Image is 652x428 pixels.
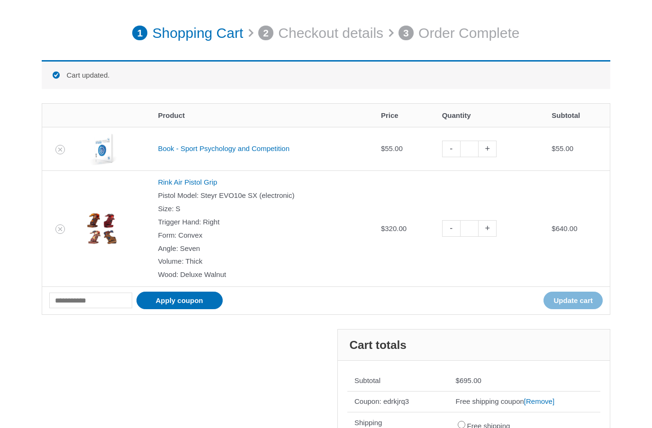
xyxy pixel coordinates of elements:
[158,242,367,255] p: Seven
[151,104,374,127] th: Product
[152,20,243,46] p: Shopping Cart
[374,104,435,127] th: Price
[338,330,610,361] h2: Cart totals
[42,60,610,89] div: Cart updated.
[347,391,449,412] th: Coupon: edrkjrq3
[158,202,173,215] dt: Size:
[381,144,403,152] bdi: 55.00
[158,255,183,268] dt: Volume:
[132,20,243,46] a: 1 Shopping Cart
[278,20,383,46] p: Checkout details
[158,215,367,229] p: Right
[381,224,407,232] bdi: 320.00
[158,268,178,281] dt: Wood:
[136,292,223,309] button: Apply coupon
[552,224,577,232] bdi: 640.00
[442,220,460,237] a: -
[347,370,449,391] th: Subtotal
[543,292,603,309] button: Update cart
[460,141,479,157] input: Product quantity
[442,141,460,157] a: -
[85,212,118,245] img: Rink Air Pistol Grip
[55,224,65,234] a: Remove Rink Air Pistol Grip from cart
[158,255,367,268] p: Thick
[456,376,460,384] span: $
[85,132,118,165] img: Book - Sport Psychology and Competition
[479,141,497,157] a: +
[158,178,217,186] a: Rink Air Pistol Grip
[381,144,385,152] span: $
[449,391,600,412] td: Free shipping coupon
[132,26,147,41] span: 1
[258,26,273,41] span: 2
[479,220,497,237] a: +
[460,220,479,237] input: Product quantity
[552,144,573,152] bdi: 55.00
[158,229,176,242] dt: Form:
[552,224,555,232] span: $
[158,242,178,255] dt: Angle:
[158,144,290,152] a: Book - Sport Psychology and Competition
[158,215,201,229] dt: Trigger Hand:
[158,189,199,202] dt: Pistol Model:
[456,376,481,384] bdi: 695.00
[158,268,367,281] p: Deluxe Walnut
[158,202,367,215] p: S
[158,189,367,202] p: Steyr EVO10e SX (electronic)
[552,144,555,152] span: $
[258,20,383,46] a: 2 Checkout details
[381,224,385,232] span: $
[544,104,610,127] th: Subtotal
[524,397,554,405] a: Remove edrkjrq3 coupon
[55,145,65,154] a: Remove Book - Sport Psychology and Competition from cart
[158,229,367,242] p: Convex
[435,104,545,127] th: Quantity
